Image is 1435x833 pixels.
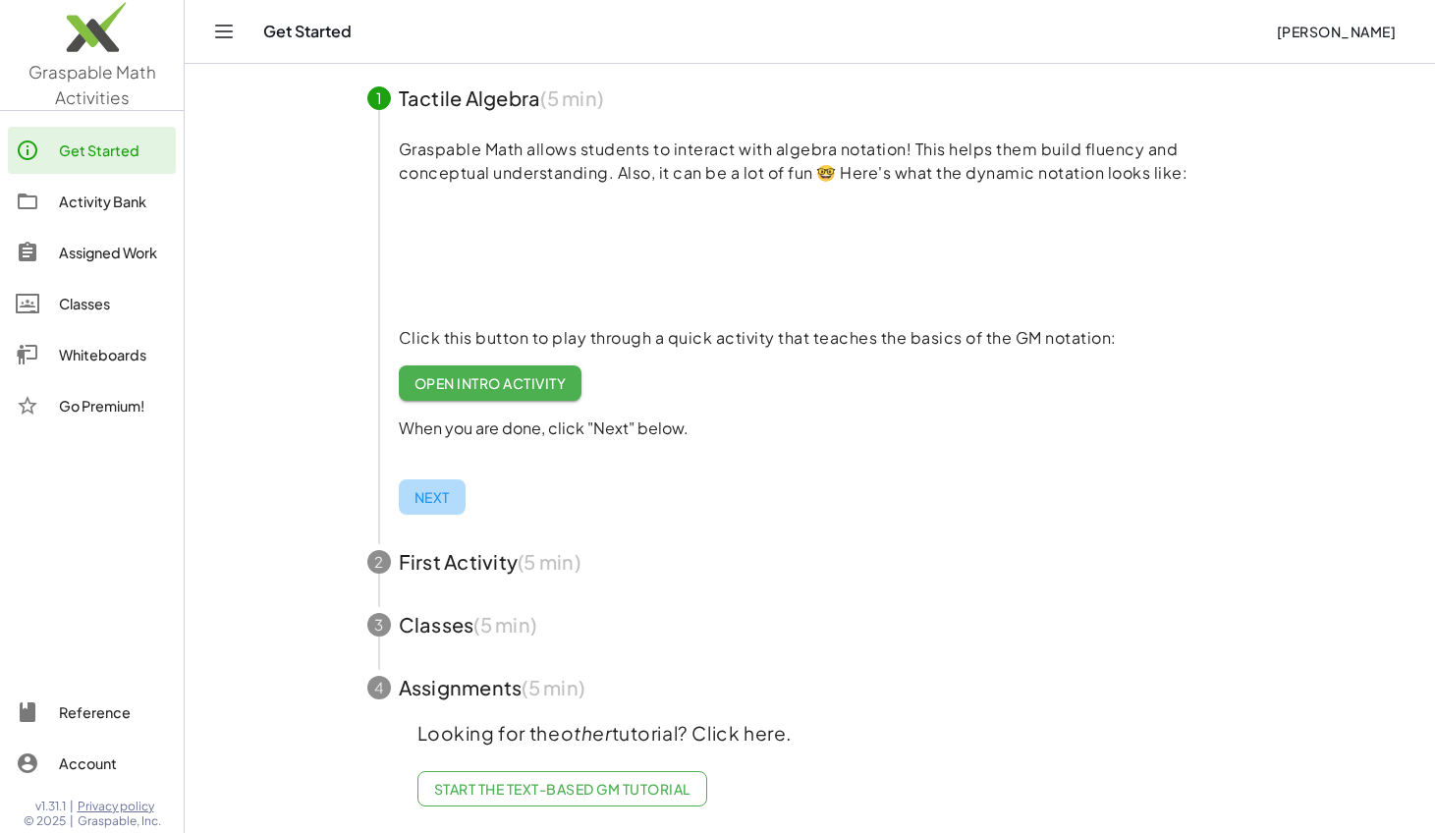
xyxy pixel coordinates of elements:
p: When you are done, click "Next" below. [399,416,1253,440]
a: Open Intro Activity [399,365,582,401]
a: Get Started [8,127,176,174]
div: 4 [367,676,391,699]
p: Looking for the tutorial? Click here. [417,719,1203,748]
span: | [70,799,74,814]
a: Classes [8,280,176,327]
a: Start the Text-based GM Tutorial [417,771,707,806]
a: Reference [8,689,176,736]
button: 3Classes(5 min) [344,593,1277,656]
div: Reference [59,700,168,724]
span: © 2025 [24,813,66,829]
div: 2 [367,550,391,574]
p: Click this button to play through a quick activity that teaches the basics of the GM notation: [399,326,1253,350]
div: Account [59,751,168,775]
span: | [70,813,74,829]
a: Activity Bank [8,178,176,225]
div: 3 [367,613,391,637]
span: v1.31.1 [35,799,66,814]
span: [PERSON_NAME] [1276,23,1396,40]
button: 4Assignments(5 min) [344,656,1277,719]
div: Whiteboards [59,343,168,366]
span: Graspable, Inc. [78,813,161,829]
span: Next [414,488,450,506]
span: Open Intro Activity [414,374,567,392]
a: Whiteboards [8,331,176,378]
video: What is this? This is dynamic math notation. Dynamic math notation plays a central role in how Gr... [399,181,693,328]
div: Get Started [59,139,168,162]
a: Assigned Work [8,229,176,276]
p: Graspable Math allows students to interact with algebra notation! This helps them build fluency a... [399,138,1253,185]
button: [PERSON_NAME] [1260,14,1411,49]
div: Assigned Work [59,241,168,264]
span: Graspable Math Activities [28,61,156,108]
em: other [561,721,612,745]
a: Privacy policy [78,799,161,814]
span: Start the Text-based GM Tutorial [434,780,690,798]
button: Next [399,479,466,515]
button: 1Tactile Algebra(5 min) [344,67,1277,130]
div: Activity Bank [59,190,168,213]
div: 1 [367,86,391,110]
button: Toggle navigation [208,16,240,47]
div: Go Premium! [59,394,168,417]
button: 2First Activity(5 min) [344,530,1277,593]
div: Classes [59,292,168,315]
a: Account [8,740,176,787]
